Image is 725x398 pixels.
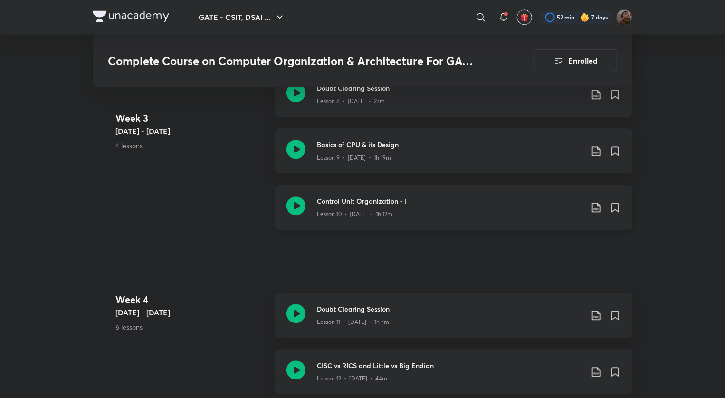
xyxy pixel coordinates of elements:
[275,185,632,241] a: Control Unit Organization - ILesson 10 • [DATE] • 1h 12m
[93,10,169,22] img: Company Logo
[317,210,392,218] p: Lesson 10 • [DATE] • 1h 12m
[115,307,267,318] h5: [DATE] - [DATE]
[93,10,169,24] a: Company Logo
[115,141,267,151] p: 4 lessons
[317,140,583,150] h3: Basics of CPU & its Design
[317,83,583,93] h3: Doubt Clearing Session
[275,72,632,128] a: Doubt Clearing SessionLesson 8 • [DATE] • 27m
[115,293,267,307] h4: Week 4
[115,322,267,332] p: 6 lessons
[580,12,590,22] img: streak
[317,97,385,105] p: Lesson 8 • [DATE] • 27m
[115,126,267,137] h5: [DATE] - [DATE]
[317,360,583,370] h3: CISC vs RICS and Little vs Big Endian
[616,9,632,25] img: Suryansh Singh
[317,196,583,206] h3: Control Unit Organization - I
[520,13,529,21] img: avatar
[317,304,583,314] h3: Doubt Clearing Session
[317,318,389,326] p: Lesson 11 • [DATE] • 1h 7m
[275,128,632,185] a: Basics of CPU & its DesignLesson 9 • [DATE] • 1h 19m
[517,9,532,25] button: avatar
[108,54,480,68] h3: Complete Course on Computer Organization & Architecture For GATE 2025/26/27
[317,153,391,162] p: Lesson 9 • [DATE] • 1h 19m
[115,112,267,126] h4: Week 3
[317,374,387,383] p: Lesson 12 • [DATE] • 44m
[534,49,617,72] button: Enrolled
[275,293,632,349] a: Doubt Clearing SessionLesson 11 • [DATE] • 1h 7m
[193,8,291,27] button: GATE - CSIT, DSAI ...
